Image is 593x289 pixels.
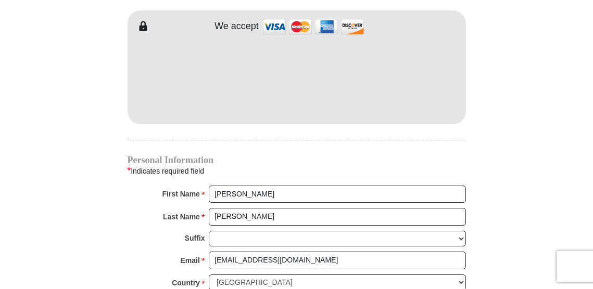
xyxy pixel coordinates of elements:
[185,231,205,245] strong: Suffix
[181,253,200,268] strong: Email
[162,187,200,201] strong: First Name
[261,16,365,38] img: credit cards accepted
[215,21,259,32] h4: We accept
[128,156,466,164] h4: Personal Information
[163,209,200,224] strong: Last Name
[128,164,466,178] div: Indicates required field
